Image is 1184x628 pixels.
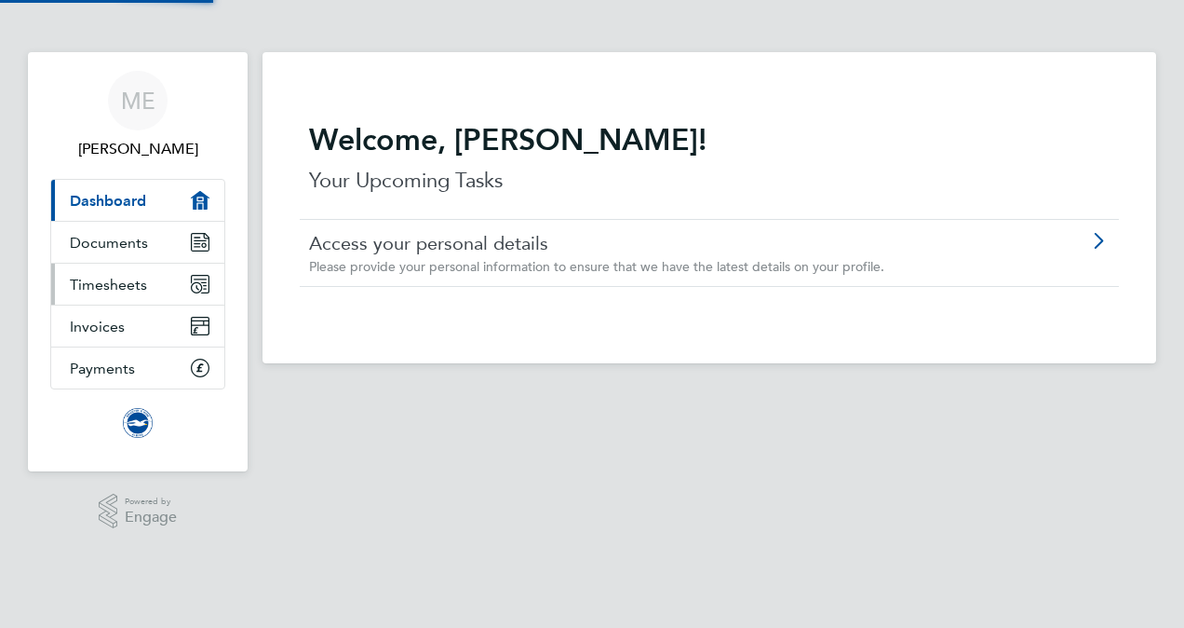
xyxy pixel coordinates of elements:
[123,408,153,438] img: brightonandhovealbion-logo-retina.png
[51,264,224,305] a: Timesheets
[70,234,148,252] span: Documents
[70,360,135,377] span: Payments
[50,71,225,160] a: ME[PERSON_NAME]
[309,121,1110,158] h2: Welcome, [PERSON_NAME]!
[51,180,224,221] a: Dashboard
[51,348,224,389] a: Payments
[50,408,225,438] a: Go to home page
[70,318,125,335] span: Invoices
[125,494,177,510] span: Powered by
[309,166,1110,196] p: Your Upcoming Tasks
[309,258,884,275] span: Please provide your personal information to ensure that we have the latest details on your profile.
[70,192,146,210] span: Dashboard
[121,89,155,113] span: ME
[125,510,177,526] span: Engage
[28,52,248,471] nav: Main navigation
[309,231,1004,255] a: Access your personal details
[51,306,224,347] a: Invoices
[99,494,178,529] a: Powered byEngage
[70,276,147,294] span: Timesheets
[50,138,225,160] span: Mark Evans
[51,222,224,263] a: Documents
